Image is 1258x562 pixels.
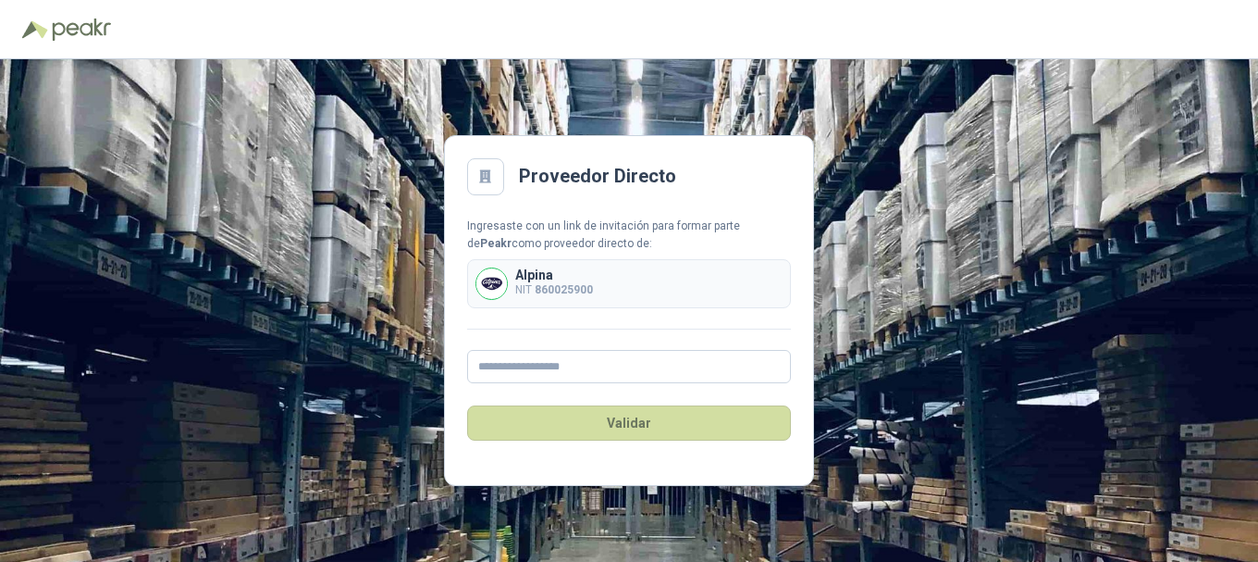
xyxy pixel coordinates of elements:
img: Company Logo [476,269,507,299]
div: Ingresaste con un link de invitación para formar parte de como proveedor directo de: [467,218,791,253]
b: 860025900 [535,283,593,296]
p: Alpina [515,269,593,281]
h2: Proveedor Directo [519,162,676,191]
img: Peakr [52,19,111,41]
img: Logo [22,20,48,39]
button: Validar [467,406,791,441]
p: NIT [515,281,593,299]
b: Peakr [480,237,512,250]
